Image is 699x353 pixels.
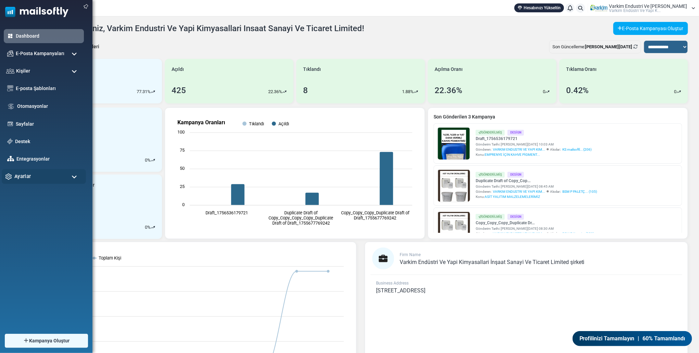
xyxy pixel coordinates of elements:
[171,113,419,233] svg: Kampanya Oranları
[182,202,185,207] text: 0
[341,210,410,220] text: Copy_Copy_Copy_Duplicate Draft of Draft_1755677769242
[145,157,147,164] p: 0
[435,84,462,97] div: 22.36%
[434,113,682,121] a: Son Gönderilen 3 Kampanya
[7,50,13,56] img: campaigns-icon.png
[638,335,639,343] span: |
[15,138,80,145] a: Destek
[674,88,677,95] p: 0
[16,155,80,163] a: Entegrasyonlar
[476,136,592,142] a: Draft_1756536179721
[112,317,189,322] strong: mekanik aşınmalara karşı direnci artırır
[145,224,147,231] p: 0
[5,173,12,180] img: settings-icon.svg
[303,84,308,97] div: 8
[508,172,524,178] div: Design
[493,147,545,152] span: VARKIM ENDUSTRI VE YAPI KIM...
[609,9,661,13] span: Varki̇m Endüstri̇ Ve Yapi K...
[476,172,505,178] div: Gönderilmiş
[103,323,217,335] strong: kimyasal direncini artırır.
[64,324,84,329] strong: ALMAN
[7,121,13,127] img: landing_pages.svg
[573,331,692,346] a: Profilinizi Tamamlayın | 60% Tamamlandı
[249,121,264,126] text: Tıklandı
[269,210,334,226] text: Duplicate Draft of Copy_Copy_Copy_Copy_Duplicate Draft of Draft_1755677769242
[303,66,321,73] span: Tıklandı
[24,265,212,275] h1: Maleki – DW 100
[7,102,15,110] img: workflow.svg
[476,214,505,220] div: Gönderilmiş
[52,310,121,315] strong: Beton, Sıva gibi mineral yüzeylerde
[590,3,696,13] a: User Logo Varkim Endustri Ve [PERSON_NAME] Varki̇m Endüstri̇ Ve Yapi K...
[17,103,80,110] a: Otomasyonlar
[476,220,594,226] a: Copy_Copy_Copy_Duplicate Dr...
[99,255,121,261] text: Toplam Kişi
[14,173,31,180] span: Ayarlar
[566,66,597,73] span: Tıklama Oranı
[435,66,463,73] span: Açılma Oranı
[476,142,592,147] div: Gönderim Tarihi: [PERSON_NAME][DATE] 10:03 AM
[16,67,30,75] span: Kişiler
[7,33,13,39] img: dashboard-icon-active.svg
[180,148,185,153] text: 75
[15,310,221,342] p: iç kısımlardaki gözenekleri kapatır. Uygulandığı yüzeyi sağlamlaştırarak . [PERSON_NAME] süreklil...
[562,231,594,236] a: BSM P Kerest... (350)
[59,337,179,341] strong: Su ve nem alışını önler, çatlaklardan su sızmasına karşı korur.
[268,88,282,95] p: 22.36%
[402,88,414,95] p: 1.88%
[613,22,688,35] a: E-Posta Kampanyası Oluştur
[609,4,687,9] span: Varkim Endustri Ve [PERSON_NAME]
[493,189,545,194] span: VARKIM ENDUSTRI VE YAPI KIM...
[180,166,185,171] text: 50
[137,88,151,95] p: 77.31%
[40,43,197,62] strong: %150, %108 ve %67
[400,259,585,265] span: Varki̇m Endüstri̇ Ve Yapi Ki̇myasallari İnşaat Sanayi̇ Ve Ti̇caret Li̇mi̇ted şi̇rketi̇
[16,33,80,40] a: Dashboard
[590,3,608,13] img: User Logo
[634,44,638,49] a: Refresh Stats
[29,337,70,344] span: Kampanya Oluştur
[476,226,594,231] div: Gönderim Tarihi: [PERSON_NAME][DATE] 08:30 AM
[585,44,633,49] b: [PERSON_NAME][DATE]
[476,130,505,136] div: Gönderilmiş
[205,210,248,215] text: Draft_1756536179721
[493,231,545,236] span: VARKIM ENDUSTRI VE YAPI KIM...
[508,214,524,220] div: Design
[476,152,592,157] div: Konu:
[485,195,540,199] span: ASİT YALITIM MALZELEMELERİMİZ
[16,50,64,57] span: E-Posta Kampanyaları
[643,335,685,343] span: 60% Tamamlandı
[33,108,162,172] a: Yeni Kişiler 1901 0%
[15,291,221,304] h2: Özellikleri ve Avantajları
[16,85,80,92] a: E-posta Şablonları
[376,287,425,294] span: [STREET_ADDRESS]
[278,121,289,126] text: Açıldı
[58,67,178,86] strong: DAHA VERİMLİ
[476,231,594,236] div: Gönderen: Alıcılar::
[34,21,202,35] strong: ASİT YALITIM ÜRÜNLERİMİZ
[376,281,409,286] span: Business Address
[562,147,592,152] a: KS mailsoftl... (206)
[7,85,13,91] img: email-templates-icon.svg
[485,153,540,156] span: EMPRENYE İÇİN KAHVE PİGMENT...
[543,88,545,95] p: 0
[514,3,564,12] a: Hesabınızı Yükseltin
[6,68,14,73] img: contacts-icon.svg
[177,119,225,126] text: Kampanya Oranları
[549,40,641,53] div: Son Güncelleme:
[15,342,221,349] p: Uygulandığı zeminlerde fiksse olarak olduğu için, yağmur ve yüzey sularıyla yıkanmaz ve etkisini ...
[400,252,421,257] span: Firm Name
[172,84,186,97] div: 425
[172,66,184,73] span: Açıldı
[508,130,524,136] div: Design
[579,335,635,343] span: Profilinizi Tamamlayın
[476,184,597,189] div: Gönderim Tarihi: [PERSON_NAME][DATE] 08:45 AM
[32,90,205,109] strong: KAHVE PİGMENTİMİZ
